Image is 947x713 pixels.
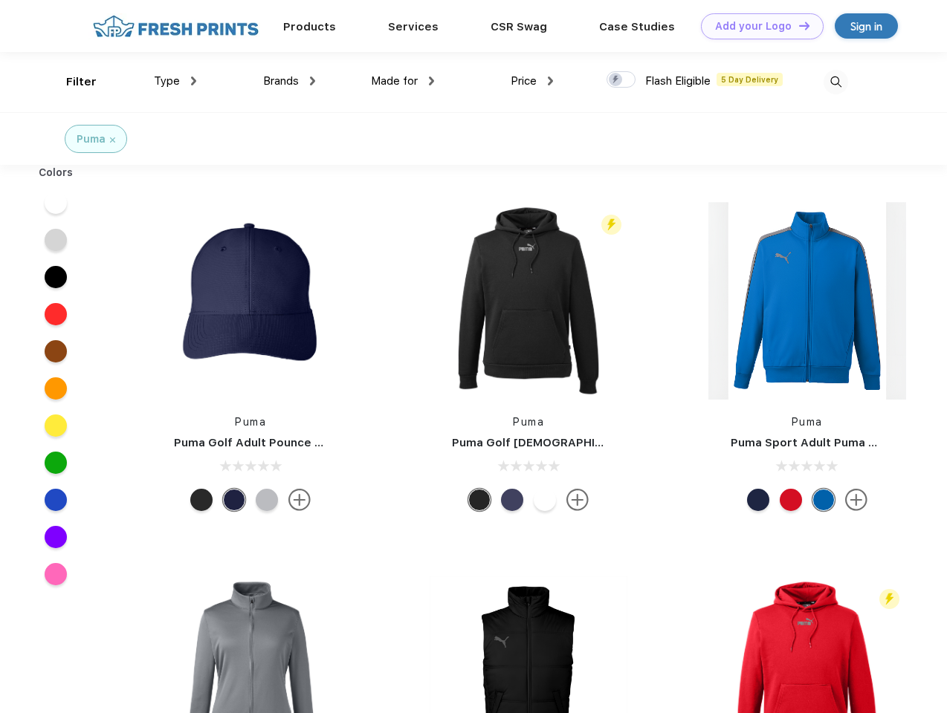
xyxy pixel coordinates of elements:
[429,76,434,85] img: dropdown.png
[283,20,336,33] a: Products
[263,74,299,88] span: Brands
[88,13,263,39] img: fo%20logo%202.webp
[77,131,106,147] div: Puma
[534,489,556,511] div: Bright White
[513,416,544,428] a: Puma
[548,76,553,85] img: dropdown.png
[491,20,547,33] a: CSR Swag
[310,76,315,85] img: dropdown.png
[468,489,491,511] div: Puma Black
[66,74,97,91] div: Filter
[601,215,621,235] img: flash_active_toggle.svg
[256,489,278,511] div: Quarry
[190,489,213,511] div: Puma Black
[154,74,180,88] span: Type
[371,74,418,88] span: Made for
[223,489,245,511] div: Peacoat
[717,73,783,86] span: 5 Day Delivery
[845,489,867,511] img: more.svg
[799,22,809,30] img: DT
[191,76,196,85] img: dropdown.png
[708,202,906,400] img: func=resize&h=266
[152,202,349,400] img: func=resize&h=266
[645,74,711,88] span: Flash Eligible
[388,20,439,33] a: Services
[430,202,627,400] img: func=resize&h=266
[174,436,401,449] a: Puma Golf Adult Pounce Adjustable Cap
[835,13,898,39] a: Sign in
[780,489,802,511] div: High Risk Red
[566,489,589,511] img: more.svg
[110,137,115,143] img: filter_cancel.svg
[812,489,835,511] div: Lapis Blue
[850,18,882,35] div: Sign in
[511,74,537,88] span: Price
[235,416,266,428] a: Puma
[452,436,728,449] a: Puma Golf [DEMOGRAPHIC_DATA]' Icon Golf Polo
[824,70,848,94] img: desktop_search.svg
[288,489,311,511] img: more.svg
[501,489,523,511] div: Peacoat
[792,416,823,428] a: Puma
[747,489,769,511] div: Peacoat
[28,165,85,180] div: Colors
[879,589,899,609] img: flash_active_toggle.svg
[715,20,792,33] div: Add your Logo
